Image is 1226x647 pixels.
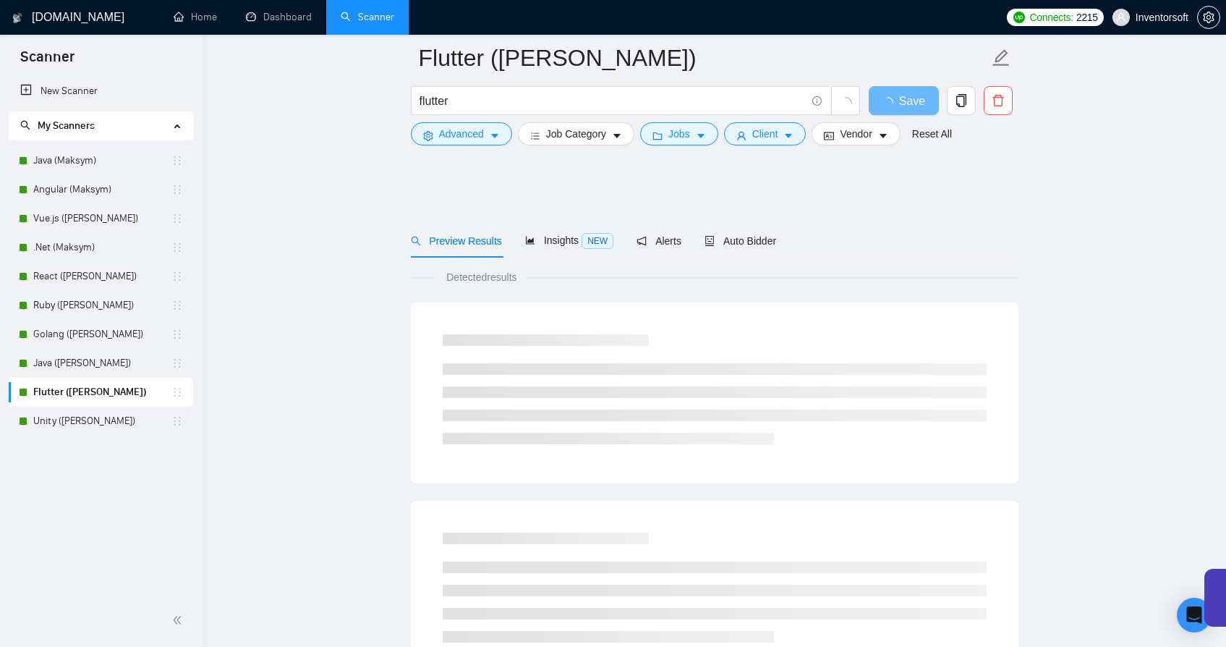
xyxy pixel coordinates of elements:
a: Vue.js ([PERSON_NAME]) [33,204,171,233]
span: bars [530,130,540,141]
li: Angular (Maksym) [9,175,193,204]
span: Job Category [546,126,606,142]
button: copy [947,86,976,115]
span: setting [423,130,433,141]
a: searchScanner [341,11,394,23]
span: Preview Results [411,235,502,247]
button: idcardVendorcaret-down [812,122,900,145]
span: area-chart [525,235,535,245]
span: Scanner [9,46,86,77]
a: homeHome [174,11,217,23]
span: 2215 [1076,9,1098,25]
a: New Scanner [20,77,182,106]
span: caret-down [490,130,500,141]
span: delete [984,94,1012,107]
a: dashboardDashboard [246,11,312,23]
span: NEW [582,233,613,249]
span: info-circle [812,96,822,106]
span: holder [171,242,183,253]
img: upwork-logo.png [1013,12,1025,23]
li: Golang (Julia) [9,320,193,349]
span: user [736,130,746,141]
span: caret-down [612,130,622,141]
span: Connects: [1030,9,1073,25]
span: Advanced [439,126,484,142]
img: logo [12,7,22,30]
span: holder [171,155,183,166]
span: Save [899,92,925,110]
a: Java ([PERSON_NAME]) [33,349,171,378]
input: Search Freelance Jobs... [420,92,806,110]
span: loading [882,97,899,109]
li: Java (Nadia) [9,349,193,378]
span: caret-down [878,130,888,141]
span: Client [752,126,778,142]
span: notification [637,236,647,246]
span: edit [992,48,1010,67]
li: React (Diana) [9,262,193,291]
li: Flutter (Nadia) [9,378,193,407]
span: My Scanners [38,119,95,132]
span: robot [704,236,715,246]
span: search [411,236,421,246]
li: Unity (Nadia) [9,407,193,436]
span: user [1116,12,1126,22]
span: Alerts [637,235,681,247]
button: setting [1197,6,1220,29]
a: React ([PERSON_NAME]) [33,262,171,291]
span: My Scanners [20,119,95,132]
span: double-left [172,613,187,627]
li: Java (Maksym) [9,146,193,175]
button: userClientcaret-down [724,122,806,145]
span: loading [839,97,852,110]
input: Scanner name... [419,40,989,76]
a: setting [1197,12,1220,23]
span: Insights [525,234,613,246]
a: Unity ([PERSON_NAME]) [33,407,171,436]
span: Jobs [668,126,690,142]
span: holder [171,300,183,311]
span: holder [171,415,183,427]
a: Ruby ([PERSON_NAME]) [33,291,171,320]
span: search [20,120,30,130]
div: Open Intercom Messenger [1177,598,1212,633]
button: folderJobscaret-down [640,122,718,145]
a: Flutter ([PERSON_NAME]) [33,378,171,407]
a: Angular (Maksym) [33,175,171,204]
button: settingAdvancedcaret-down [411,122,512,145]
a: Java (Maksym) [33,146,171,175]
a: .Net (Maksym) [33,233,171,262]
span: Auto Bidder [704,235,776,247]
span: copy [948,94,975,107]
span: holder [171,184,183,195]
li: Vue.js (Julia) [9,204,193,233]
span: folder [652,130,663,141]
span: Detected results [436,269,527,285]
span: holder [171,329,183,340]
span: holder [171,358,183,369]
span: holder [171,271,183,282]
span: holder [171,386,183,398]
span: caret-down [696,130,706,141]
a: Golang ([PERSON_NAME]) [33,320,171,349]
button: delete [984,86,1013,115]
li: Ruby (Julia) [9,291,193,320]
button: barsJob Categorycaret-down [518,122,634,145]
button: Save [869,86,939,115]
span: caret-down [783,130,793,141]
li: .Net (Maksym) [9,233,193,262]
span: Vendor [840,126,872,142]
span: holder [171,213,183,224]
span: idcard [824,130,834,141]
li: New Scanner [9,77,193,106]
span: setting [1198,12,1219,23]
a: Reset All [912,126,952,142]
